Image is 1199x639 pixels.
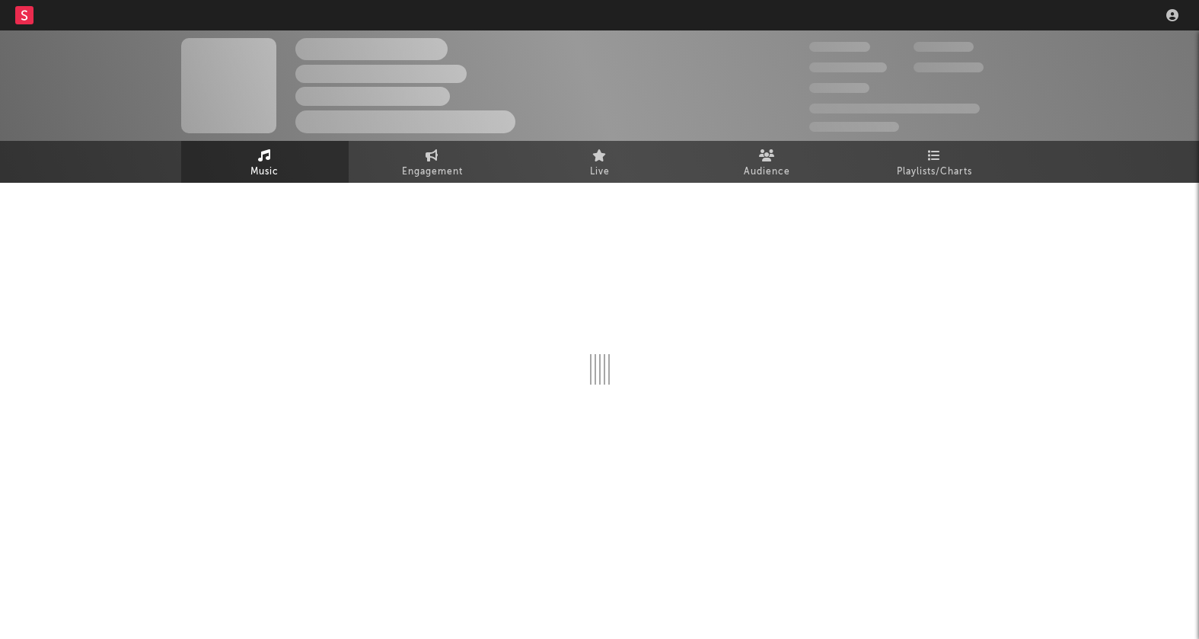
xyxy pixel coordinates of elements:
[744,163,790,181] span: Audience
[181,141,349,183] a: Music
[809,62,887,72] span: 50.000.000
[809,83,869,93] span: 100.000
[914,42,974,52] span: 100.000
[809,104,980,113] span: 50.000.000 Monthly Listeners
[684,141,851,183] a: Audience
[897,163,972,181] span: Playlists/Charts
[809,122,899,132] span: Jump Score: 85.0
[349,141,516,183] a: Engagement
[590,163,610,181] span: Live
[851,141,1019,183] a: Playlists/Charts
[250,163,279,181] span: Music
[809,42,870,52] span: 300.000
[516,141,684,183] a: Live
[402,163,463,181] span: Engagement
[914,62,984,72] span: 1.000.000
